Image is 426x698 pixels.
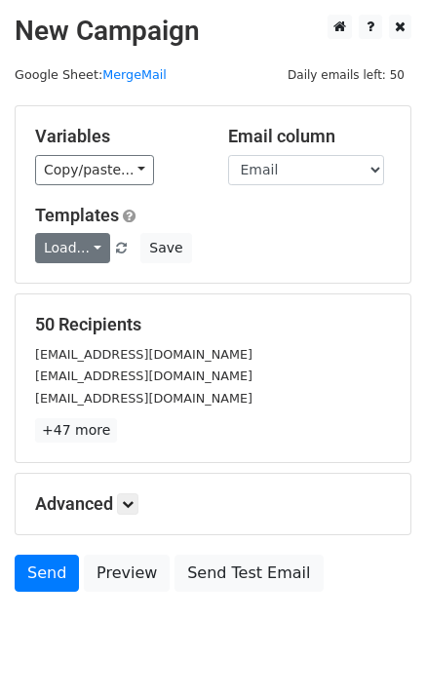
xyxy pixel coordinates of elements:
[15,555,79,592] a: Send
[35,233,110,263] a: Load...
[35,155,154,185] a: Copy/paste...
[84,555,170,592] a: Preview
[35,347,252,362] small: [EMAIL_ADDRESS][DOMAIN_NAME]
[15,15,411,48] h2: New Campaign
[35,368,252,383] small: [EMAIL_ADDRESS][DOMAIN_NAME]
[35,418,117,443] a: +47 more
[281,67,411,82] a: Daily emails left: 50
[35,493,391,515] h5: Advanced
[102,67,167,82] a: MergeMail
[15,67,167,82] small: Google Sheet:
[174,555,323,592] a: Send Test Email
[140,233,191,263] button: Save
[228,126,392,147] h5: Email column
[281,64,411,86] span: Daily emails left: 50
[35,314,391,335] h5: 50 Recipients
[35,126,199,147] h5: Variables
[35,205,119,225] a: Templates
[35,391,252,406] small: [EMAIL_ADDRESS][DOMAIN_NAME]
